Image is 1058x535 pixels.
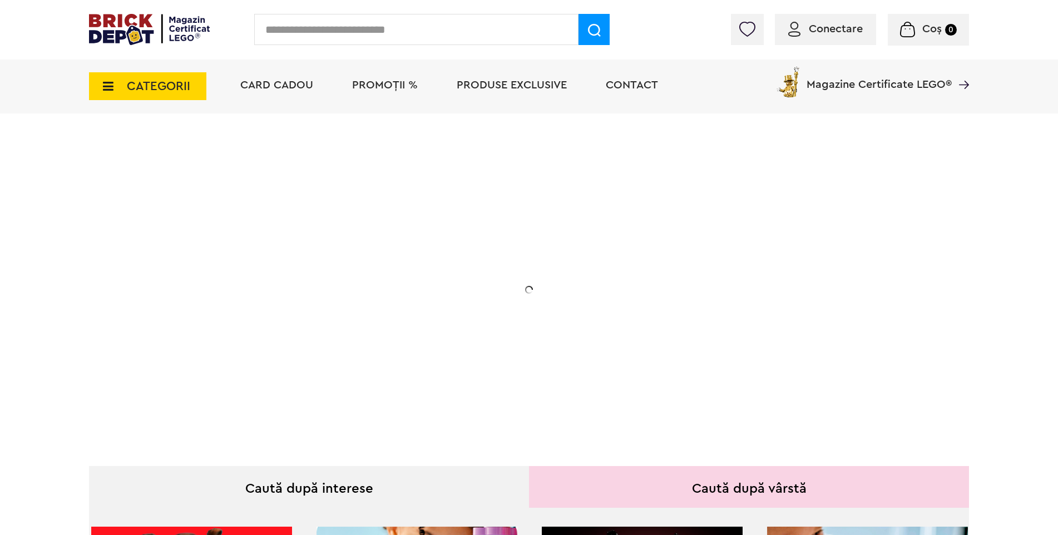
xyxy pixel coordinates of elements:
[127,80,190,92] span: CATEGORII
[788,23,863,34] a: Conectare
[89,466,529,508] div: Caută după interese
[168,347,390,361] div: Explorează
[809,23,863,34] span: Conectare
[952,65,969,76] a: Magazine Certificate LEGO®
[945,24,957,36] small: 0
[352,80,418,91] a: PROMOȚII %
[606,80,658,91] a: Contact
[168,275,390,322] h2: La două seturi LEGO de adulți achiziționate din selecție! În perioada 12 - [DATE]!
[807,65,952,90] span: Magazine Certificate LEGO®
[240,80,313,91] a: Card Cadou
[922,23,942,34] span: Coș
[529,466,969,508] div: Caută după vârstă
[168,224,390,264] h1: 20% Reducere!
[457,80,567,91] a: Produse exclusive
